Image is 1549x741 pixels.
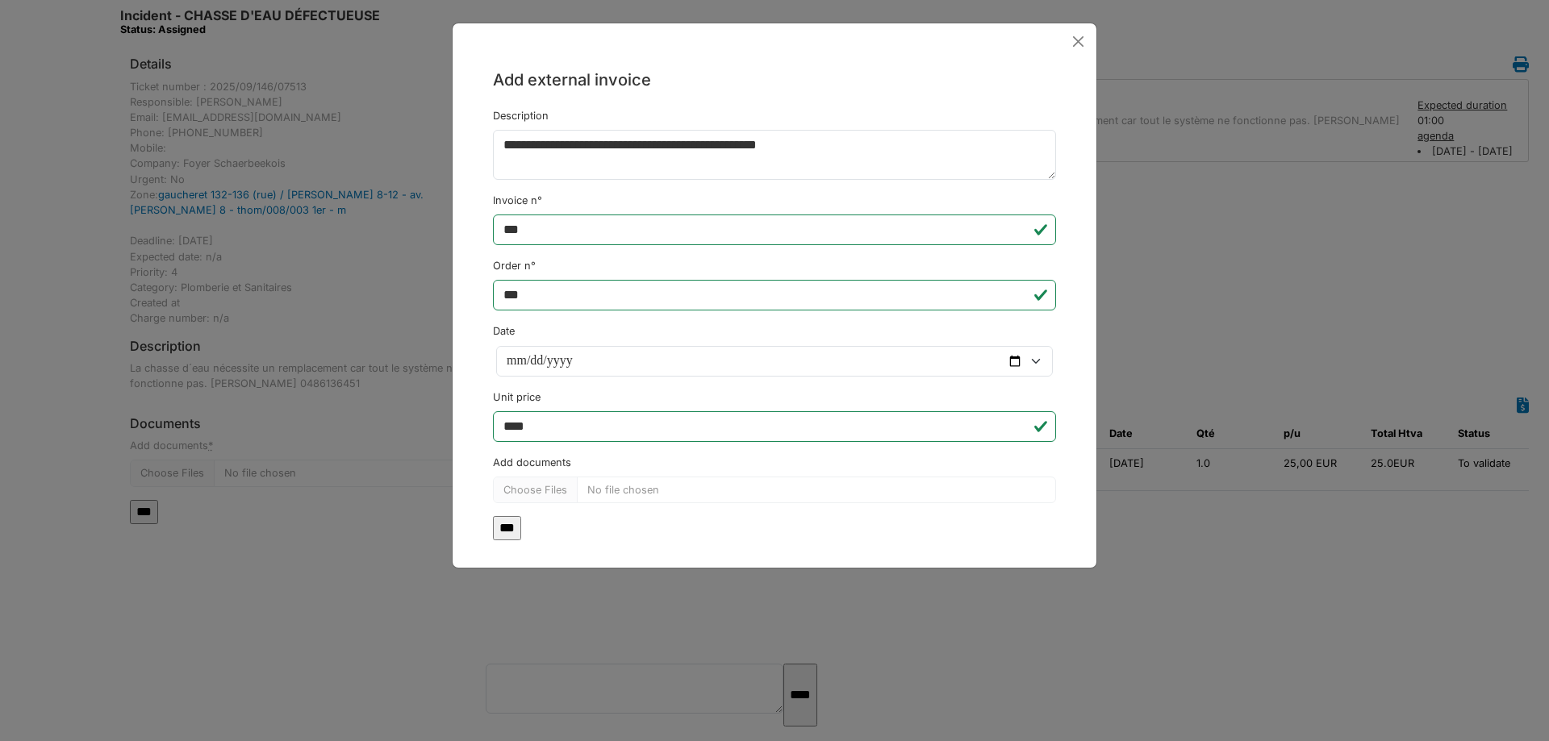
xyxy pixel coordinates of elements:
[493,389,541,405] label: Unit price
[493,193,542,208] label: Invoice n°
[1067,30,1090,53] button: Close
[493,323,515,339] label: Date
[493,455,571,470] label: Add documents
[493,68,1056,92] h5: Add external invoice
[493,258,536,273] label: Order n°
[493,108,549,123] label: Description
